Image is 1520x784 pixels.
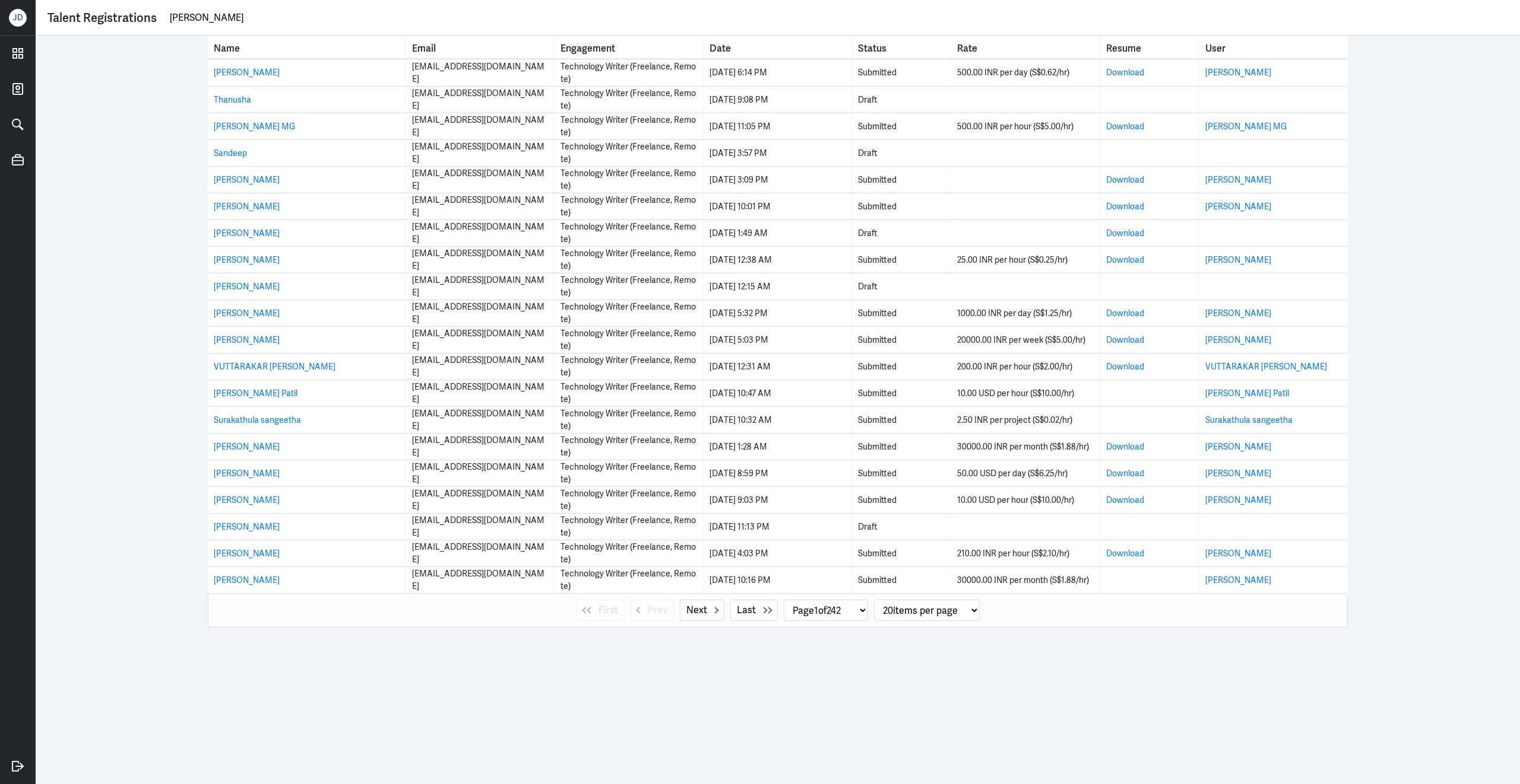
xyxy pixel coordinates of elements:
th: User [1199,36,1348,59]
div: 10.00 USD per hour (S$10.00/hr) [957,387,1093,400]
td: Status [852,140,951,166]
div: Technology Writer (Freelance, Remote) [560,354,696,379]
span: First [598,603,618,617]
a: Download [1106,548,1144,559]
td: User [1199,514,1348,540]
td: Email [406,247,555,273]
td: Name [208,247,406,273]
a: VUTTARAKAR [PERSON_NAME] [1205,361,1327,372]
div: 500.00 INR per hour (S$5.00/hr) [957,120,1093,133]
th: Resume [1100,36,1199,59]
td: Engagement [555,113,703,139]
div: [DATE] 11:13 PM [710,521,845,533]
a: [PERSON_NAME] [214,575,280,585]
a: [PERSON_NAME] [1205,495,1271,505]
td: Engagement [555,300,703,326]
a: [PERSON_NAME] [214,334,280,345]
button: Next [680,600,724,621]
td: Date [704,113,852,139]
a: Thanusha [214,94,251,105]
td: Rate [951,514,1100,540]
td: Name [208,113,406,139]
div: [DATE] 5:32 PM [710,307,845,320]
td: Email [406,167,555,193]
td: Name [208,193,406,219]
td: Status [852,300,951,326]
td: Rate [951,540,1100,566]
td: Rate [951,300,1100,326]
div: [EMAIL_ADDRESS][DOMAIN_NAME] [412,87,548,112]
a: [PERSON_NAME] [214,468,280,479]
td: Engagement [555,140,703,166]
div: Submitted [858,441,945,453]
td: Email [406,59,555,86]
td: Date [704,327,852,353]
td: User [1199,407,1348,433]
td: Email [406,460,555,486]
a: Sandeep [214,148,247,158]
td: User [1199,540,1348,566]
td: Date [704,407,852,433]
td: Rate [951,273,1100,299]
input: Search [169,9,1508,27]
div: Technology Writer (Freelance, Remote) [560,87,696,112]
td: Rate [951,220,1100,246]
div: [DATE] 12:31 AM [710,361,845,373]
div: Draft [858,521,945,533]
div: [DATE] 12:15 AM [710,281,845,293]
a: [PERSON_NAME] [1205,174,1271,185]
div: 30000.00 INR per month (S$1.88/hr) [957,441,1093,453]
a: [PERSON_NAME] [214,495,280,505]
div: Draft [858,94,945,106]
td: User [1199,113,1348,139]
td: User [1199,353,1348,380]
td: Rate [951,87,1100,113]
td: Resume [1100,220,1199,246]
td: Rate [951,434,1100,460]
td: Date [704,193,852,219]
a: [PERSON_NAME] Patil [214,388,297,399]
td: Status [852,327,951,353]
td: Name [208,487,406,513]
div: 2.50 INR per project (S$0.02/hr) [957,414,1093,426]
td: Date [704,487,852,513]
div: 25.00 INR per hour (S$0.25/hr) [957,254,1093,266]
td: Name [208,380,406,406]
td: Resume [1100,460,1199,486]
td: Email [406,193,555,219]
div: Technology Writer (Freelance, Remote) [560,221,696,246]
td: Status [852,247,951,273]
div: Submitted [858,414,945,426]
td: Date [704,273,852,299]
div: Technology Writer (Freelance, Remote) [560,247,696,272]
td: Engagement [555,540,703,566]
td: Engagement [555,514,703,540]
a: Surakathula sangeetha [214,415,301,425]
a: [PERSON_NAME] [214,521,280,532]
div: [EMAIL_ADDRESS][DOMAIN_NAME] [412,221,548,246]
div: [EMAIL_ADDRESS][DOMAIN_NAME] [412,461,548,486]
span: Next [686,603,707,617]
a: [PERSON_NAME] [1205,468,1271,479]
td: Status [852,487,951,513]
div: Submitted [858,387,945,400]
td: User [1199,59,1348,86]
td: User [1199,193,1348,219]
div: 10.00 USD per hour (S$10.00/hr) [957,494,1093,506]
td: Date [704,87,852,113]
td: Rate [951,327,1100,353]
div: [DATE] 1:49 AM [710,227,845,240]
td: User [1199,434,1348,460]
td: Email [406,327,555,353]
a: [PERSON_NAME] [214,174,280,185]
td: User [1199,87,1348,113]
div: Technology Writer (Freelance, Remote) [560,461,696,486]
div: [EMAIL_ADDRESS][DOMAIN_NAME] [412,274,548,299]
a: Download [1106,121,1144,132]
a: [PERSON_NAME] [214,548,280,559]
div: J D [9,9,27,27]
td: Email [406,514,555,540]
span: Prev [648,603,667,617]
td: Rate [951,353,1100,380]
div: [EMAIL_ADDRESS][DOMAIN_NAME] [412,407,548,432]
